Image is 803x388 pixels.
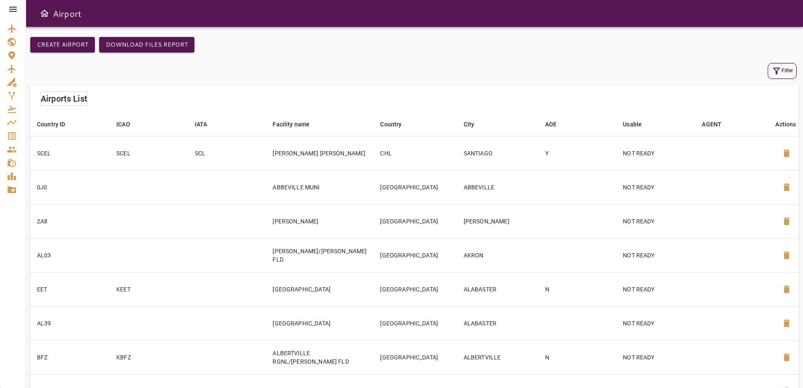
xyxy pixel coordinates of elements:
[782,352,792,362] span: delete
[777,245,797,265] button: Delete Airport
[373,238,457,272] td: [GEOGRAPHIC_DATA]
[36,5,53,22] button: Open drawer
[116,119,141,129] span: ICAO
[110,272,188,306] td: KEET
[41,92,87,105] h6: Airports List
[457,204,538,238] td: [PERSON_NAME]
[623,319,688,328] p: NOT READY
[266,136,373,170] td: [PERSON_NAME] [PERSON_NAME]
[99,37,194,52] button: Download Files Report
[782,284,792,294] span: delete
[457,170,538,204] td: ABBEVILLE
[623,149,688,157] p: NOT READY
[30,136,110,170] td: SCEL
[623,119,642,129] div: Usable
[273,119,320,129] span: Facility name
[538,340,617,374] td: N
[457,306,538,340] td: ALABASTER
[110,136,188,170] td: SCEL
[457,238,538,272] td: AKRON
[37,119,76,129] span: Country ID
[782,318,792,328] span: delete
[768,63,797,79] button: Filter
[110,340,188,374] td: KBFZ
[538,272,617,306] td: N
[30,238,110,272] td: AL03
[545,119,556,129] div: AOE
[623,183,688,191] p: NOT READY
[457,136,538,170] td: SANTIAGO
[266,238,373,272] td: [PERSON_NAME]/[PERSON_NAME] FLD
[53,7,81,20] h6: Airport
[623,285,688,294] p: NOT READY
[623,217,688,225] p: NOT READY
[30,272,110,306] td: EET
[464,119,475,129] div: City
[380,119,401,129] div: Country
[188,136,266,170] td: SCL
[195,119,218,129] span: IATA
[538,136,617,170] td: Y
[702,119,732,129] span: AGENT
[373,204,457,238] td: [GEOGRAPHIC_DATA]
[464,119,485,129] span: City
[777,143,797,163] button: Delete Airport
[30,170,110,204] td: 0J0
[373,136,457,170] td: CHL
[266,204,373,238] td: [PERSON_NAME]
[623,251,688,260] p: NOT READY
[373,272,457,306] td: [GEOGRAPHIC_DATA]
[782,182,792,192] span: delete
[30,340,110,374] td: BFZ
[777,177,797,197] button: Delete Airport
[623,119,653,129] span: Usable
[266,170,373,204] td: ABBEVILLE MUNI
[373,170,457,204] td: [GEOGRAPHIC_DATA]
[702,119,722,129] div: AGENT
[266,340,373,374] td: ALBERTVILLE RGNL/[PERSON_NAME] FLD
[457,272,538,306] td: ALABASTER
[457,340,538,374] td: ALBERTVILLE
[266,306,373,340] td: [GEOGRAPHIC_DATA]
[373,340,457,374] td: [GEOGRAPHIC_DATA]
[37,119,66,129] div: Country ID
[545,119,567,129] span: AOE
[116,119,130,129] div: ICAO
[777,347,797,367] button: Delete Airport
[782,216,792,226] span: delete
[782,148,792,158] span: delete
[266,272,373,306] td: [GEOGRAPHIC_DATA]
[777,279,797,299] button: Delete Airport
[373,306,457,340] td: [GEOGRAPHIC_DATA]
[623,353,688,362] p: NOT READY
[273,119,310,129] div: Facility name
[195,119,207,129] div: IATA
[30,37,95,52] button: Create airport
[777,211,797,231] button: Delete Airport
[782,250,792,260] span: delete
[30,306,110,340] td: AL39
[30,204,110,238] td: 2A8
[380,119,412,129] span: Country
[777,313,797,333] button: Delete Airport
